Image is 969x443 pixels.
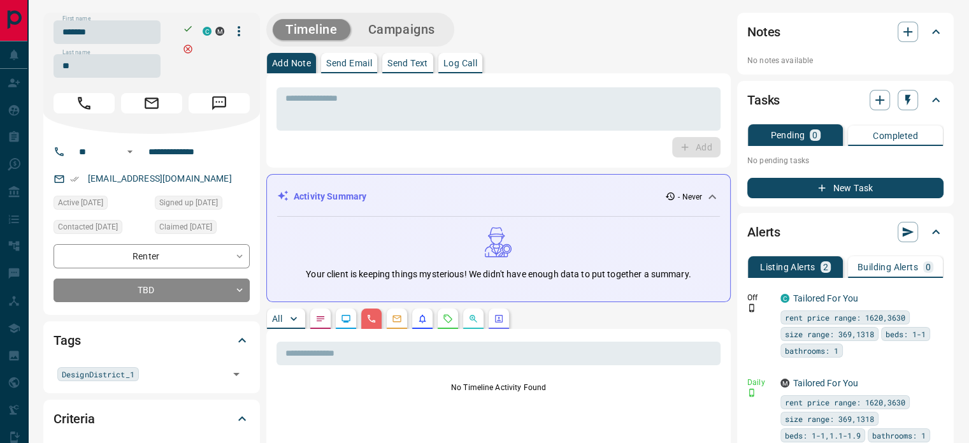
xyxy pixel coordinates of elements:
svg: Emails [392,314,402,324]
div: Mon Nov 08 2021 [54,220,148,238]
p: Completed [873,131,918,140]
p: - Never [678,191,702,203]
a: [EMAIL_ADDRESS][DOMAIN_NAME] [88,173,232,184]
svg: Email Verified [70,175,79,184]
div: Tue May 11 2021 [155,196,250,214]
h2: Notes [747,22,780,42]
h2: Criteria [54,409,95,429]
p: Send Text [387,59,428,68]
div: condos.ca [780,294,789,303]
div: Mon Nov 08 2021 [155,220,250,238]
span: DesignDistrict_1 [62,368,134,381]
span: beds: 1-1 [886,328,926,340]
div: Renter [54,244,250,268]
span: beds: 1-1,1.1-1.9 [785,429,861,442]
span: Call [54,93,115,113]
p: Listing Alerts [760,263,815,272]
p: Pending [770,131,805,140]
span: rent price range: 1620,3630 [785,396,905,409]
svg: Requests [443,314,453,324]
a: Tailored For You [793,293,858,303]
p: No pending tasks [747,151,944,170]
button: Timeline [273,19,350,40]
span: Claimed [DATE] [159,221,212,233]
span: bathrooms: 1 [872,429,926,442]
div: mrloft.ca [780,379,789,388]
button: Open [227,365,245,383]
h2: Tags [54,330,80,351]
p: Off [747,292,773,303]
p: Activity Summary [294,190,366,203]
h2: Alerts [747,222,780,242]
div: mrloft.ca [215,27,224,36]
svg: Agent Actions [494,314,504,324]
svg: Push Notification Only [747,303,756,312]
div: Activity Summary- Never [277,185,720,208]
p: Daily [747,377,773,388]
h2: Tasks [747,90,780,110]
p: No notes available [747,55,944,66]
p: 0 [812,131,817,140]
div: Wed Jan 19 2022 [54,196,148,214]
div: Criteria [54,403,250,434]
span: rent price range: 1620,3630 [785,311,905,324]
div: TBD [54,279,250,302]
span: size range: 369,1318 [785,328,874,340]
svg: Listing Alerts [417,314,427,324]
span: size range: 369,1318 [785,412,874,425]
p: 0 [926,263,931,272]
span: Active [DATE] [58,196,103,209]
svg: Opportunities [468,314,478,324]
svg: Calls [366,314,377,324]
p: Send Email [326,59,372,68]
p: Building Alerts [858,263,918,272]
label: Last name [62,48,90,57]
div: Tags [54,325,250,356]
span: Contacted [DATE] [58,221,118,233]
svg: Notes [315,314,326,324]
div: Notes [747,17,944,47]
svg: Lead Browsing Activity [341,314,351,324]
div: condos.ca [203,27,212,36]
div: Tasks [747,85,944,115]
label: First name [62,15,90,23]
p: 2 [823,263,828,272]
p: Add Note [272,59,311,68]
button: Open [122,144,138,159]
p: Your client is keeping things mysterious! We didn't have enough data to put together a summary. [306,268,691,281]
p: No Timeline Activity Found [276,382,721,393]
button: Campaigns [355,19,448,40]
button: New Task [747,178,944,198]
p: Log Call [443,59,477,68]
p: All [272,314,282,323]
a: Tailored For You [793,378,858,388]
span: Signed up [DATE] [159,196,218,209]
svg: Push Notification Only [747,388,756,397]
span: Message [189,93,250,113]
span: Email [121,93,182,113]
span: bathrooms: 1 [785,344,838,357]
div: Alerts [747,217,944,247]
